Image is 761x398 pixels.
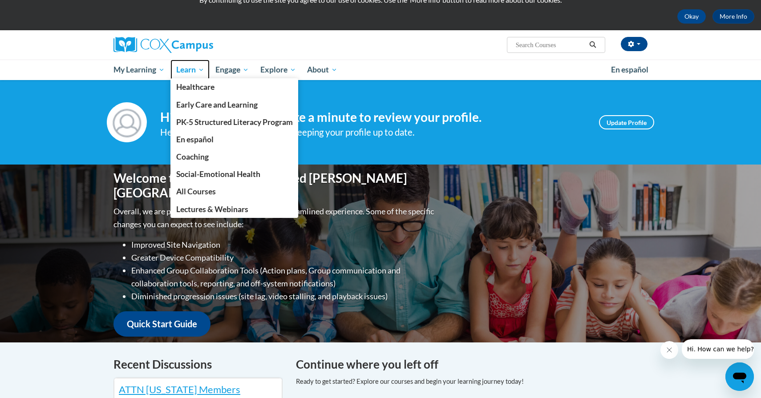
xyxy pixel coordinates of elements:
[176,135,214,144] span: En español
[176,117,293,127] span: PK-5 Structured Literacy Program
[113,171,436,201] h1: Welcome to the new and improved [PERSON_NAME][GEOGRAPHIC_DATA]
[210,60,255,80] a: Engage
[113,311,210,337] a: Quick Start Guide
[586,40,599,50] button: Search
[131,238,436,251] li: Improved Site Navigation
[131,251,436,264] li: Greater Device Compatibility
[599,115,654,129] a: Update Profile
[100,60,661,80] div: Main menu
[170,96,299,113] a: Early Care and Learning
[712,9,754,24] a: More Info
[107,102,147,142] img: Profile Image
[605,60,654,79] a: En español
[660,341,678,359] iframe: Close message
[131,264,436,290] li: Enhanced Group Collaboration Tools (Action plans, Group communication and collaboration tools, re...
[108,60,170,80] a: My Learning
[170,183,299,200] a: All Courses
[170,201,299,218] a: Lectures & Webinars
[170,165,299,183] a: Social-Emotional Health
[170,113,299,131] a: PK-5 Structured Literacy Program
[170,78,299,96] a: Healthcare
[725,362,754,391] iframe: Button to launch messaging window
[176,152,209,161] span: Coaching
[296,356,648,373] h4: Continue where you left off
[160,110,586,125] h4: Hi [PERSON_NAME]! Take a minute to review your profile.
[113,205,436,231] p: Overall, we are proud to provide you with a more streamlined experience. Some of the specific cha...
[176,82,215,92] span: Healthcare
[260,64,296,75] span: Explore
[515,40,586,50] input: Search Courses
[170,148,299,165] a: Coaching
[113,37,213,53] img: Cox Campus
[176,187,216,196] span: All Courses
[176,169,260,179] span: Social-Emotional Health
[176,64,204,75] span: Learn
[611,65,648,74] span: En español
[215,64,249,75] span: Engage
[255,60,302,80] a: Explore
[677,9,706,24] button: Okay
[170,131,299,148] a: En español
[176,100,258,109] span: Early Care and Learning
[113,64,165,75] span: My Learning
[113,37,283,53] a: Cox Campus
[131,290,436,303] li: Diminished progression issues (site lag, video stalling, and playback issues)
[176,205,248,214] span: Lectures & Webinars
[307,64,337,75] span: About
[119,383,240,395] a: ATTN [US_STATE] Members
[682,339,754,359] iframe: Message from company
[160,125,586,140] div: Help improve your experience by keeping your profile up to date.
[113,356,283,373] h4: Recent Discussions
[621,37,648,51] button: Account Settings
[302,60,344,80] a: About
[170,60,210,80] a: Learn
